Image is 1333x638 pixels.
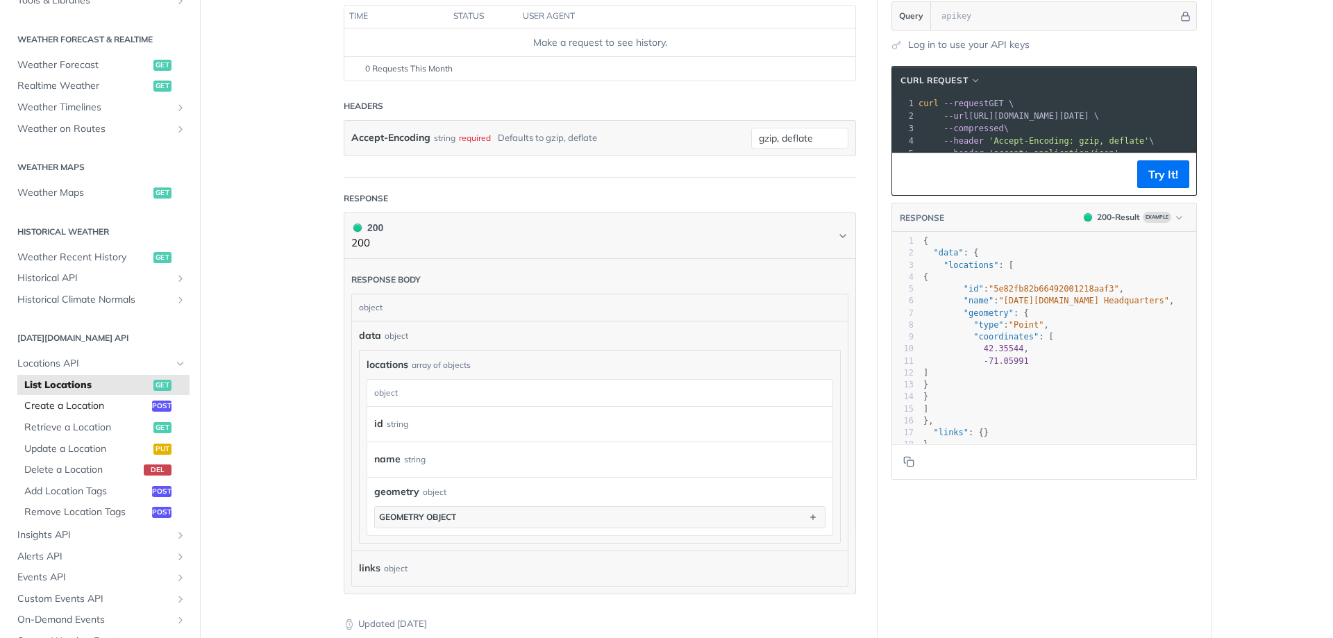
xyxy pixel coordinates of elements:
[404,449,426,469] div: string
[10,33,190,46] h2: Weather Forecast & realtime
[919,136,1155,146] span: \
[892,427,914,439] div: 17
[923,428,989,437] span: : {}
[24,463,140,477] span: Delete a Location
[892,147,916,160] div: 5
[175,530,186,541] button: Show subpages for Insights API
[344,617,856,631] p: Updated [DATE]
[175,614,186,626] button: Show subpages for On-Demand Events
[944,260,998,270] span: "locations"
[24,485,149,498] span: Add Location Tags
[892,379,914,391] div: 13
[892,235,914,247] div: 1
[964,284,984,294] span: "id"
[923,439,928,449] span: }
[374,485,419,499] span: geometry
[17,251,150,265] span: Weather Recent History
[412,359,471,371] div: array of objects
[351,220,848,251] button: 200 200200
[434,128,455,148] div: string
[10,589,190,610] a: Custom Events APIShow subpages for Custom Events API
[175,551,186,562] button: Show subpages for Alerts API
[892,343,914,355] div: 10
[892,403,914,415] div: 15
[10,546,190,567] a: Alerts APIShow subpages for Alerts API
[933,428,969,437] span: "links"
[17,528,171,542] span: Insights API
[17,396,190,417] a: Create a Locationpost
[175,124,186,135] button: Show subpages for Weather on Routes
[964,308,1014,318] span: "geometry"
[892,319,914,331] div: 8
[17,417,190,438] a: Retrieve a Locationget
[923,284,1124,294] span: : ,
[24,442,150,456] span: Update a Location
[923,308,1029,318] span: : {
[17,571,171,585] span: Events API
[175,594,186,605] button: Show subpages for Custom Events API
[144,464,171,476] span: del
[923,332,1054,342] span: : [
[934,2,1178,30] input: apikey
[892,97,916,110] div: 1
[17,439,190,460] a: Update a Locationput
[518,6,828,28] th: user agent
[344,259,856,594] div: 200 200200
[919,111,1099,121] span: [URL][DOMAIN_NAME][DATE] \
[153,380,171,391] span: get
[989,136,1149,146] span: 'Accept-Encoding: gzip, deflate'
[892,367,914,379] div: 12
[923,404,928,414] span: ]
[896,74,986,87] button: cURL Request
[498,128,597,148] div: Defaults to gzip, deflate
[24,421,150,435] span: Retrieve a Location
[359,328,381,343] span: data
[423,486,446,498] div: object
[153,444,171,455] span: put
[933,248,963,258] span: "data"
[10,76,190,96] a: Realtime Weatherget
[1137,160,1189,188] button: Try It!
[17,592,171,606] span: Custom Events API
[984,344,1024,353] span: 42.35544
[359,558,380,578] span: links
[10,268,190,289] a: Historical APIShow subpages for Historical API
[10,247,190,268] a: Weather Recent Historyget
[175,358,186,369] button: Hide subpages for Locations API
[152,401,171,412] span: post
[989,356,1029,366] span: 71.05991
[153,252,171,263] span: get
[10,289,190,310] a: Historical Climate NormalsShow subpages for Historical Climate Normals
[10,332,190,344] h2: [DATE][DOMAIN_NAME] API
[892,439,914,451] div: 18
[1084,213,1092,221] span: 200
[344,192,388,205] div: Response
[892,271,914,283] div: 4
[385,330,408,342] div: object
[17,58,150,72] span: Weather Forecast
[375,507,825,528] button: geometry object
[10,97,190,118] a: Weather TimelinesShow subpages for Weather Timelines
[923,380,928,389] span: }
[17,293,171,307] span: Historical Climate Normals
[892,308,914,319] div: 7
[351,128,430,148] label: Accept-Encoding
[367,380,829,406] div: object
[17,271,171,285] span: Historical API
[153,81,171,92] span: get
[899,164,919,185] button: Copy to clipboard
[379,512,456,522] div: geometry object
[998,296,1169,305] span: "[DATE][DOMAIN_NAME] Headquarters"
[17,122,171,136] span: Weather on Routes
[899,451,919,472] button: Copy to clipboard
[10,226,190,238] h2: Historical Weather
[923,296,1174,305] span: : ,
[17,613,171,627] span: On-Demand Events
[17,375,190,396] a: List Locationsget
[892,260,914,271] div: 3
[10,525,190,546] a: Insights APIShow subpages for Insights API
[344,100,383,112] div: Headers
[944,99,989,108] span: --request
[365,62,453,75] span: 0 Requests This Month
[919,99,1014,108] span: GET \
